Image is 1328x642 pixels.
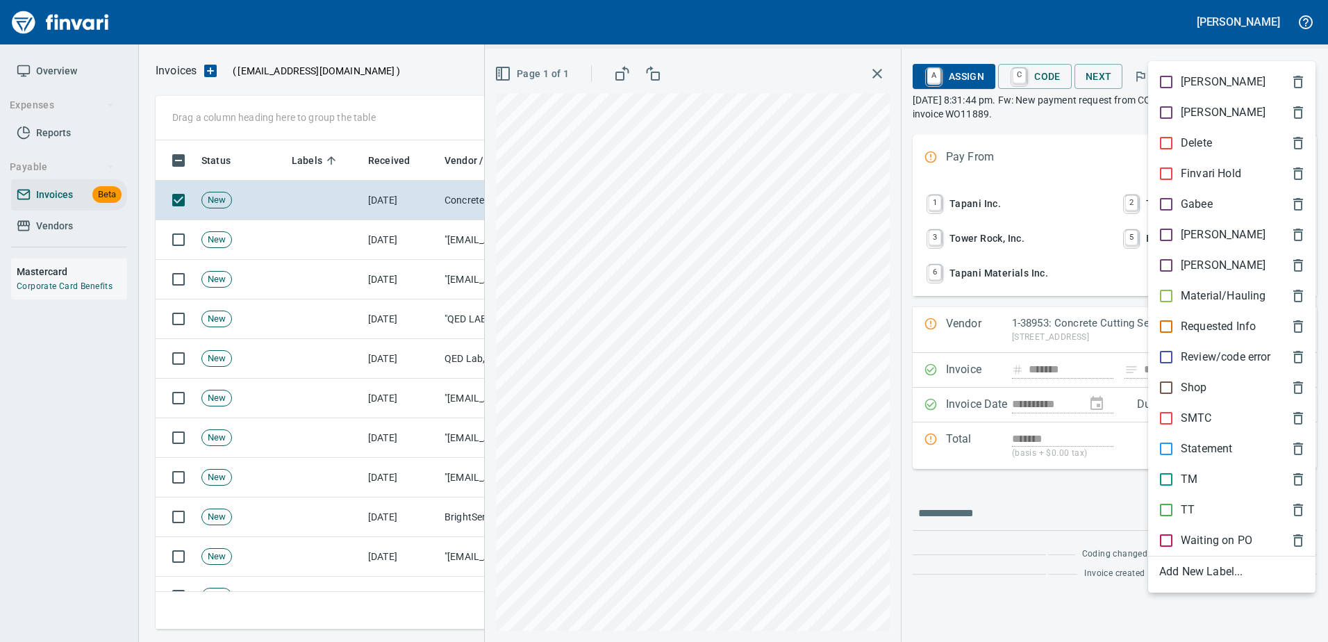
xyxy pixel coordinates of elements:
p: [PERSON_NAME] [1181,227,1265,243]
p: Statement [1181,441,1232,457]
p: TM [1181,471,1197,488]
p: [PERSON_NAME] [1181,257,1265,274]
p: Material/Hauling [1181,288,1265,304]
p: Requested Info [1181,318,1256,335]
p: [PERSON_NAME] [1181,74,1265,90]
p: Delete [1181,135,1212,151]
p: Finvari Hold [1181,165,1241,182]
p: [PERSON_NAME] [1181,104,1265,121]
p: Shop [1181,379,1207,396]
p: Review/code error [1181,349,1271,365]
p: Gabee [1181,196,1213,213]
p: TT [1181,502,1195,518]
p: Waiting on PO [1181,532,1252,549]
p: SMTC [1181,410,1212,427]
span: Add New Label... [1159,563,1304,580]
